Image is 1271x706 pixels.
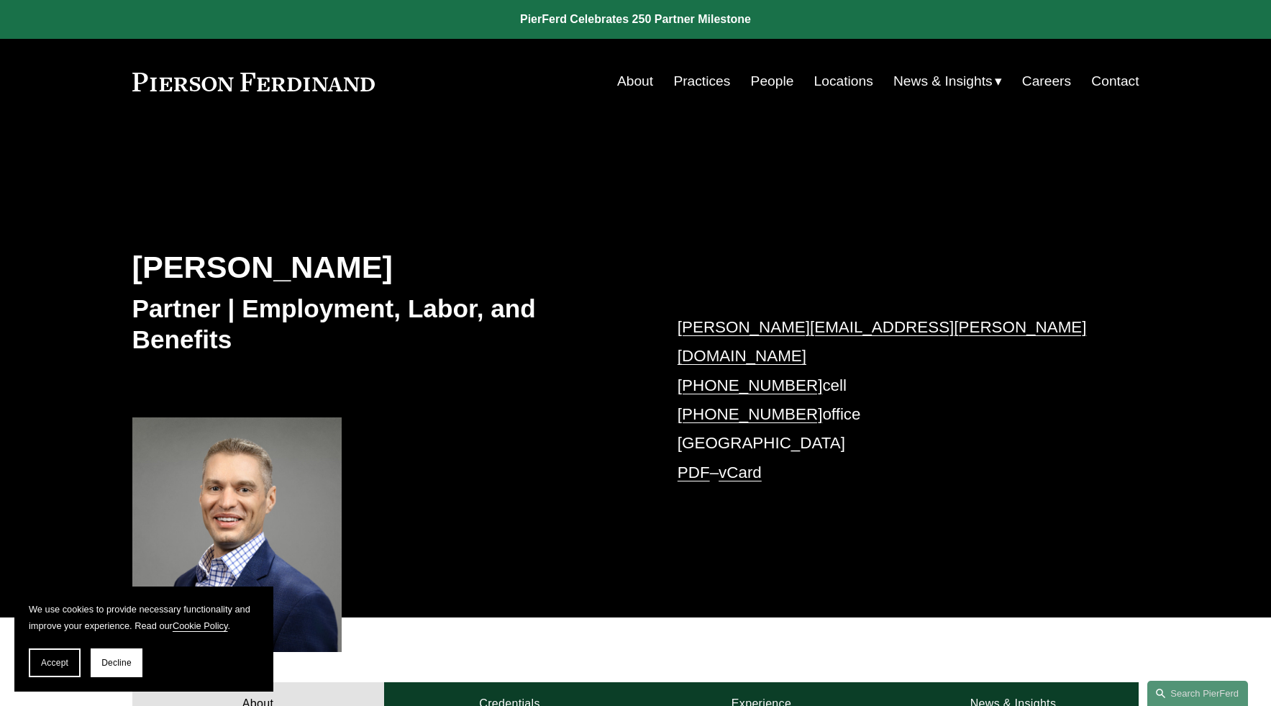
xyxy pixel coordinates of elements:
a: [PHONE_NUMBER] [678,405,823,423]
section: Cookie banner [14,587,273,692]
span: Accept [41,658,68,668]
a: Contact [1091,68,1139,95]
p: cell office [GEOGRAPHIC_DATA] – [678,313,1097,487]
a: Careers [1022,68,1071,95]
a: [PERSON_NAME][EMAIL_ADDRESS][PERSON_NAME][DOMAIN_NAME] [678,318,1087,365]
a: People [751,68,794,95]
a: Search this site [1147,681,1248,706]
a: About [617,68,653,95]
button: Accept [29,648,81,677]
a: vCard [719,463,762,481]
span: News & Insights [893,69,993,94]
a: Practices [673,68,730,95]
h3: Partner | Employment, Labor, and Benefits [132,293,636,356]
a: PDF [678,463,710,481]
a: [PHONE_NUMBER] [678,376,823,394]
button: Decline [91,648,142,677]
p: We use cookies to provide necessary functionality and improve your experience. Read our . [29,601,259,634]
a: Locations [814,68,873,95]
a: Cookie Policy [173,620,228,631]
h2: [PERSON_NAME] [132,248,636,286]
span: Decline [101,658,132,668]
a: folder dropdown [893,68,1002,95]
